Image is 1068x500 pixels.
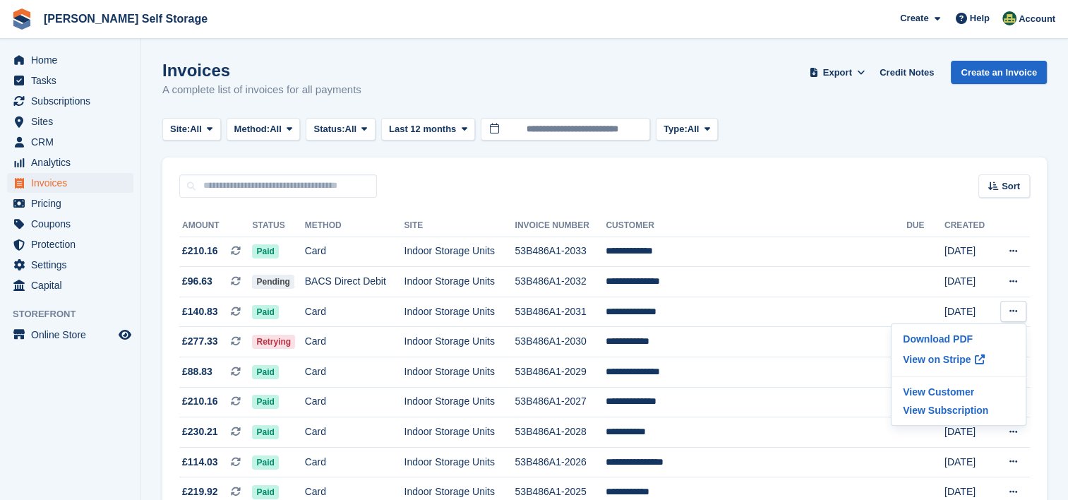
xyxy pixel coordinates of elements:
[7,325,133,345] a: menu
[656,118,718,141] button: Type: All
[305,327,404,357] td: Card
[305,237,404,267] td: Card
[182,334,218,349] span: £277.33
[252,335,295,349] span: Retrying
[404,417,515,448] td: Indoor Storage Units
[305,417,404,448] td: Card
[162,61,361,80] h1: Invoices
[345,122,357,136] span: All
[1002,11,1016,25] img: Julie Williams
[897,330,1020,348] p: Download PDF
[7,71,133,90] a: menu
[874,61,940,84] a: Credit Notes
[313,122,344,136] span: Status:
[404,387,515,417] td: Indoor Storage Units
[252,244,278,258] span: Paid
[404,447,515,477] td: Indoor Storage Units
[515,357,606,388] td: 53B486A1-2029
[944,417,994,448] td: [DATE]
[31,173,116,193] span: Invoices
[234,122,270,136] span: Method:
[404,237,515,267] td: Indoor Storage Units
[944,237,994,267] td: [DATE]
[182,364,212,379] span: £88.83
[31,194,116,213] span: Pricing
[897,348,1020,371] a: View on Stripe
[906,215,944,237] th: Due
[7,234,133,254] a: menu
[1019,12,1055,26] span: Account
[305,267,404,297] td: BACS Direct Debit
[823,66,852,80] span: Export
[7,132,133,152] a: menu
[606,215,906,237] th: Customer
[7,173,133,193] a: menu
[944,215,994,237] th: Created
[182,455,218,470] span: £114.03
[252,395,278,409] span: Paid
[7,275,133,295] a: menu
[270,122,282,136] span: All
[31,50,116,70] span: Home
[7,255,133,275] a: menu
[252,485,278,499] span: Paid
[897,383,1020,401] a: View Customer
[31,275,116,295] span: Capital
[31,112,116,131] span: Sites
[944,297,994,327] td: [DATE]
[951,61,1047,84] a: Create an Invoice
[190,122,202,136] span: All
[31,234,116,254] span: Protection
[381,118,475,141] button: Last 12 months
[116,326,133,343] a: Preview store
[306,118,375,141] button: Status: All
[515,215,606,237] th: Invoice Number
[7,112,133,131] a: menu
[944,267,994,297] td: [DATE]
[515,267,606,297] td: 53B486A1-2032
[305,357,404,388] td: Card
[182,244,218,258] span: £210.16
[404,267,515,297] td: Indoor Storage Units
[1002,179,1020,194] span: Sort
[404,357,515,388] td: Indoor Storage Units
[7,214,133,234] a: menu
[31,214,116,234] span: Coupons
[162,118,221,141] button: Site: All
[31,153,116,172] span: Analytics
[31,325,116,345] span: Online Store
[7,153,133,172] a: menu
[11,8,32,30] img: stora-icon-8386f47178a22dfd0bd8f6a31ec36ba5ce8667c1dd55bd0f319d3a0aa187defe.svg
[515,327,606,357] td: 53B486A1-2030
[305,215,404,237] th: Method
[970,11,990,25] span: Help
[305,297,404,327] td: Card
[688,122,700,136] span: All
[182,394,218,409] span: £210.16
[179,215,252,237] th: Amount
[515,297,606,327] td: 53B486A1-2031
[389,122,456,136] span: Last 12 months
[13,307,140,321] span: Storefront
[515,447,606,477] td: 53B486A1-2026
[31,255,116,275] span: Settings
[305,387,404,417] td: Card
[806,61,868,84] button: Export
[404,215,515,237] th: Site
[7,50,133,70] a: menu
[252,365,278,379] span: Paid
[182,484,218,499] span: £219.92
[897,401,1020,419] p: View Subscription
[515,237,606,267] td: 53B486A1-2033
[31,91,116,111] span: Subscriptions
[227,118,301,141] button: Method: All
[252,456,278,470] span: Paid
[252,305,278,319] span: Paid
[38,7,213,30] a: [PERSON_NAME] Self Storage
[404,327,515,357] td: Indoor Storage Units
[182,304,218,319] span: £140.83
[162,82,361,98] p: A complete list of invoices for all payments
[31,132,116,152] span: CRM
